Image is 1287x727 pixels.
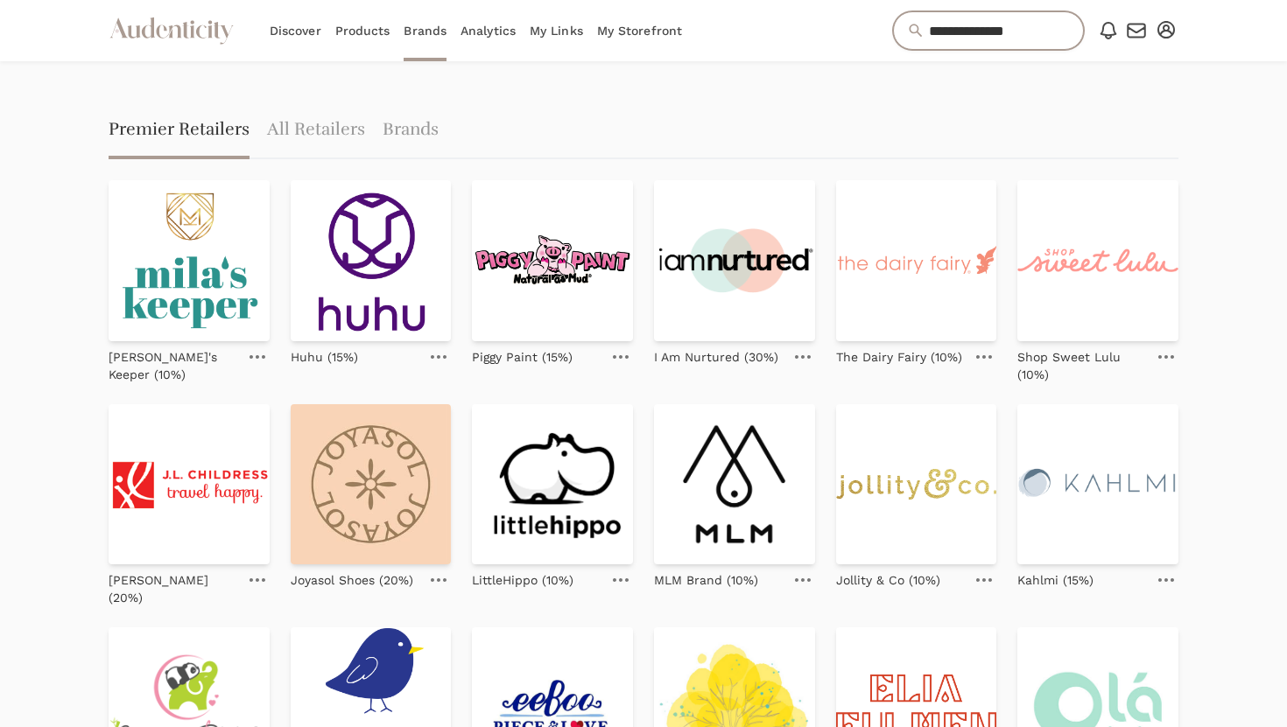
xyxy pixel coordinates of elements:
a: Shop Sweet Lulu (10%) [1017,341,1147,383]
a: Joyasol Shoes (20%) [291,564,413,589]
p: MLM Brand (10%) [654,571,758,589]
img: 632a14bdc9f20b467d0e7f56_download.png [472,180,633,341]
a: Huhu (15%) [291,341,358,366]
img: jlchildress-logo-stacked_260x.png [109,404,270,565]
img: tdf_sig_coral_cmyk_with_tag_rm_316_1635271346__80152_6_-_Edited.png [836,180,997,341]
img: logo_2x.png [836,404,997,565]
a: All Retailers [267,103,365,159]
p: The Dairy Fairy (10%) [836,348,962,366]
p: Huhu (15%) [291,348,358,366]
a: MLM Brand (10%) [654,564,758,589]
p: Shop Sweet Lulu (10%) [1017,348,1147,383]
img: logo_website-2-04_510x.png [1017,404,1178,565]
p: [PERSON_NAME] (20%) [109,571,238,606]
img: little-hippo-logo.png [472,404,633,565]
a: The Dairy Fairy (10%) [836,341,962,366]
img: HuHu_Logo_Outlined_Stacked_Purple_d3e0ee55-ed66-4583-b299-27a3fd9dc6fc.png [291,180,452,341]
a: Brands [383,103,439,159]
a: Jollity & Co (10%) [836,564,940,589]
a: LittleHippo (10%) [472,564,573,589]
img: Logo_BLACK_MLM_RGB_400x.png [654,404,815,565]
p: Joyasol Shoes (20%) [291,571,413,589]
p: Kahlmi (15%) [1017,571,1094,589]
a: Piggy Paint (15%) [472,341,573,366]
p: Piggy Paint (15%) [472,348,573,366]
a: [PERSON_NAME]'s Keeper (10%) [109,341,238,383]
p: Jollity & Co (10%) [836,571,940,589]
img: NEW-LOGO_c9824973-8d00-4a6d-a79d-d2e93ec6dff5.png [654,180,815,341]
img: da055878049b6d7dee11e1452f94f521.jpg [291,404,452,565]
span: Premier Retailers [109,103,250,159]
img: milas-keeper-logo.png [109,180,270,341]
p: I Am Nurtured (30%) [654,348,778,366]
a: Kahlmi (15%) [1017,564,1094,589]
a: [PERSON_NAME] (20%) [109,564,238,606]
p: LittleHippo (10%) [472,571,573,589]
a: I Am Nurtured (30%) [654,341,778,366]
p: [PERSON_NAME]'s Keeper (10%) [109,348,238,383]
img: logo_2x.png [1017,180,1178,341]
